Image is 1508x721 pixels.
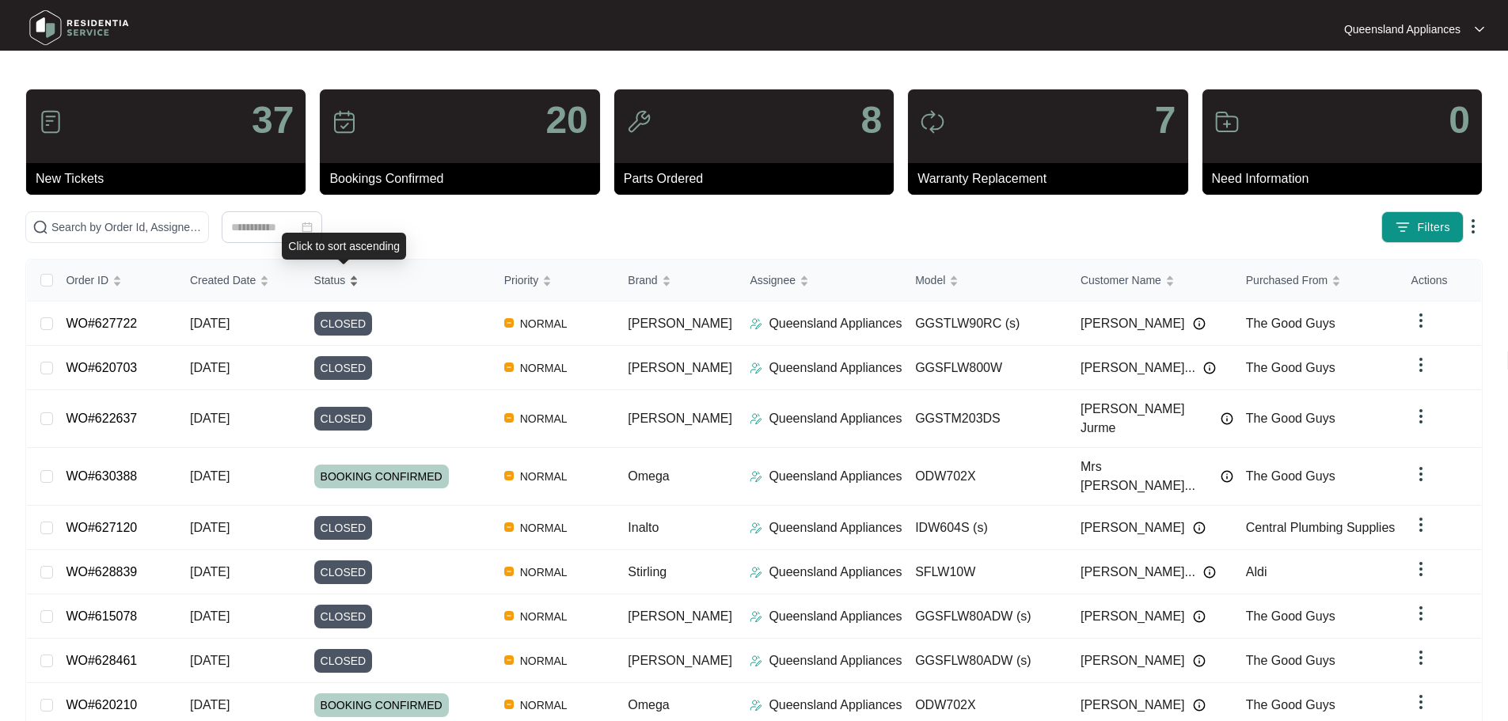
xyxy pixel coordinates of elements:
[902,302,1068,346] td: GGSTLW90RC (s)
[51,218,202,236] input: Search by Order Id, Assignee Name, Customer Name, Brand and Model
[769,563,902,582] p: Queensland Appliances
[504,655,514,665] img: Vercel Logo
[66,565,137,579] a: WO#628839
[1193,522,1206,534] img: Info icon
[1246,361,1335,374] span: The Good Guys
[1155,101,1176,139] p: 7
[504,700,514,709] img: Vercel Logo
[514,696,574,715] span: NORMAL
[628,317,732,330] span: [PERSON_NAME]
[750,566,762,579] img: Assigner Icon
[628,565,667,579] span: Stirling
[1411,465,1430,484] img: dropdown arrow
[902,448,1068,506] td: ODW702X
[190,271,256,289] span: Created Date
[1411,355,1430,374] img: dropdown arrow
[1081,400,1213,438] span: [PERSON_NAME] Jurme
[514,563,574,582] span: NORMAL
[314,693,449,717] span: BOOKING CONFIRMED
[1411,311,1430,330] img: dropdown arrow
[1081,518,1185,537] span: [PERSON_NAME]
[66,521,137,534] a: WO#627120
[66,271,108,289] span: Order ID
[504,318,514,328] img: Vercel Logo
[53,260,177,302] th: Order ID
[902,594,1068,639] td: GGSFLW80ADW (s)
[1081,359,1195,378] span: [PERSON_NAME]...
[1233,260,1399,302] th: Purchased From
[1411,648,1430,667] img: dropdown arrow
[190,521,230,534] span: [DATE]
[1246,565,1267,579] span: Aldi
[628,271,657,289] span: Brand
[750,271,796,289] span: Assignee
[1411,515,1430,534] img: dropdown arrow
[1221,470,1233,483] img: Info icon
[190,698,230,712] span: [DATE]
[1203,362,1216,374] img: Info icon
[1193,655,1206,667] img: Info icon
[769,518,902,537] p: Queensland Appliances
[1193,610,1206,623] img: Info icon
[314,356,373,380] span: CLOSED
[504,471,514,480] img: Vercel Logo
[902,639,1068,683] td: GGSFLW80ADW (s)
[504,611,514,620] img: Vercel Logo
[902,506,1068,550] td: IDW604S (s)
[628,654,732,667] span: [PERSON_NAME]
[769,314,902,333] p: Queensland Appliances
[1246,317,1335,330] span: The Good Guys
[1381,211,1464,243] button: filter iconFilters
[902,550,1068,594] td: SFLW10W
[66,317,137,330] a: WO#627722
[769,409,902,428] p: Queensland Appliances
[1246,271,1328,289] span: Purchased From
[1246,521,1396,534] span: Central Plumbing Supplies
[177,260,302,302] th: Created Date
[302,260,492,302] th: Status
[769,696,902,715] p: Queensland Appliances
[1411,407,1430,426] img: dropdown arrow
[190,361,230,374] span: [DATE]
[314,271,346,289] span: Status
[504,567,514,576] img: Vercel Logo
[1464,217,1483,236] img: dropdown arrow
[750,522,762,534] img: Assigner Icon
[314,312,373,336] span: CLOSED
[624,169,894,188] p: Parts Ordered
[1081,607,1185,626] span: [PERSON_NAME]
[1081,563,1195,582] span: [PERSON_NAME]...
[66,412,137,425] a: WO#622637
[750,699,762,712] img: Assigner Icon
[514,607,574,626] span: NORMAL
[915,271,945,289] span: Model
[750,412,762,425] img: Assigner Icon
[190,469,230,483] span: [DATE]
[1399,260,1481,302] th: Actions
[66,698,137,712] a: WO#620210
[314,605,373,628] span: CLOSED
[1344,21,1461,37] p: Queensland Appliances
[769,607,902,626] p: Queensland Appliances
[329,169,599,188] p: Bookings Confirmed
[1395,219,1411,235] img: filter icon
[1417,219,1450,236] span: Filters
[769,359,902,378] p: Queensland Appliances
[492,260,616,302] th: Priority
[545,101,587,139] p: 20
[1212,169,1482,188] p: Need Information
[750,655,762,667] img: Assigner Icon
[66,469,137,483] a: WO#630388
[1449,101,1470,139] p: 0
[1193,699,1206,712] img: Info icon
[190,565,230,579] span: [DATE]
[514,518,574,537] span: NORMAL
[1246,412,1335,425] span: The Good Guys
[514,359,574,378] span: NORMAL
[504,522,514,532] img: Vercel Logo
[1068,260,1233,302] th: Customer Name
[24,4,135,51] img: residentia service logo
[750,470,762,483] img: Assigner Icon
[628,521,659,534] span: Inalto
[1214,109,1240,135] img: icon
